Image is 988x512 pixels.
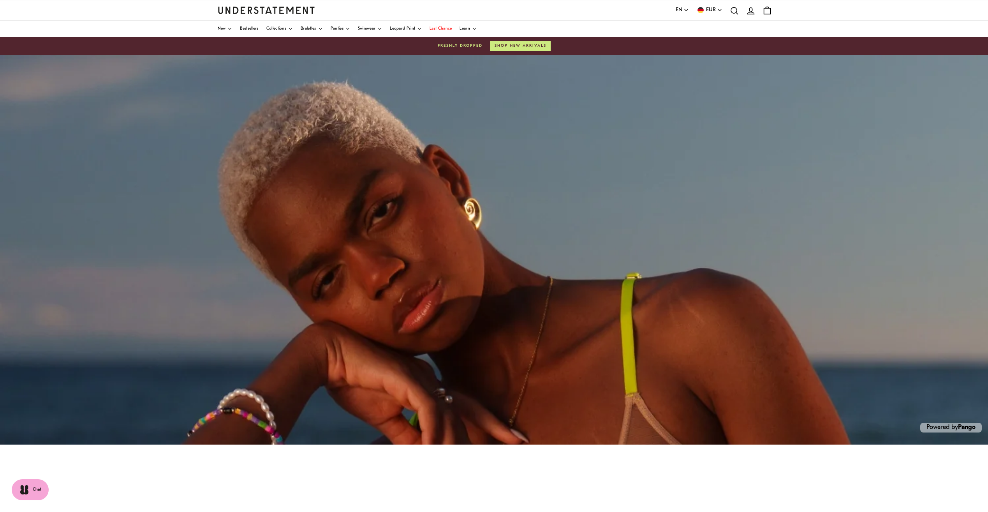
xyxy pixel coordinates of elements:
[390,21,422,37] a: Leopard Print
[301,27,316,31] span: Bralettes
[12,479,49,500] button: Chat
[240,27,258,31] span: Bestsellers
[706,6,716,14] span: EUR
[240,21,258,37] a: Bestsellers
[218,27,226,31] span: New
[430,27,452,31] span: Last Chance
[676,6,682,14] span: EN
[697,6,722,14] button: EUR
[358,27,375,31] span: Swimwear
[490,41,551,51] button: Shop new arrivals
[218,41,771,51] a: Freshly droppedShop new arrivals
[331,27,343,31] span: Panties
[676,6,689,14] button: EN
[358,21,382,37] a: Swimwear
[460,27,470,31] span: Learn
[218,7,315,14] a: Understatement Homepage
[430,21,452,37] a: Last Chance
[438,43,483,49] span: Freshly dropped
[218,21,232,37] a: New
[331,21,350,37] a: Panties
[33,487,41,493] span: Chat
[958,424,976,431] a: Pango
[266,21,293,37] a: Collections
[301,21,323,37] a: Bralettes
[266,27,286,31] span: Collections
[920,423,982,433] p: Powered by
[460,21,477,37] a: Learn
[390,27,415,31] span: Leopard Print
